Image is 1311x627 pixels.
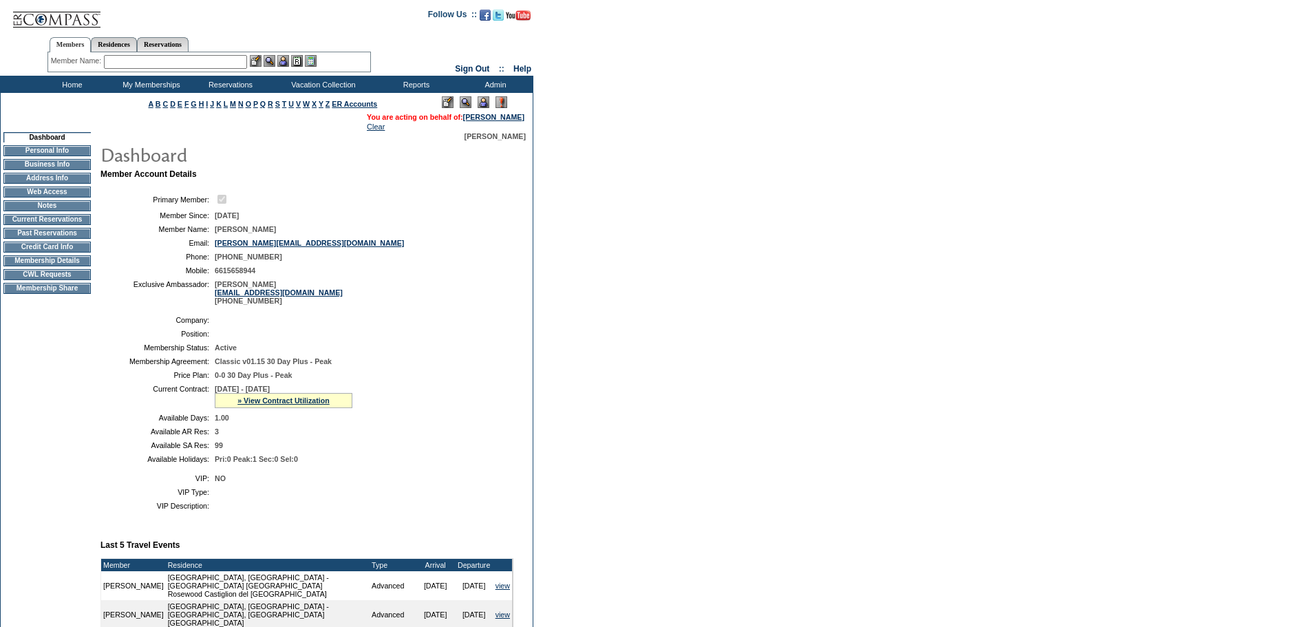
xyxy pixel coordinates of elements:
[100,140,375,168] img: pgTtlDashboard.gif
[215,211,239,220] span: [DATE]
[106,488,209,496] td: VIP Type:
[106,266,209,275] td: Mobile:
[178,100,182,108] a: E
[506,10,531,21] img: Subscribe to our YouTube Channel
[455,64,489,74] a: Sign Out
[51,55,104,67] div: Member Name:
[106,330,209,338] td: Position:
[495,582,510,590] a: view
[162,100,168,108] a: C
[305,55,317,67] img: b_calculator.gif
[184,100,189,108] a: F
[224,100,228,108] a: L
[246,100,251,108] a: O
[106,502,209,510] td: VIP Description:
[513,64,531,74] a: Help
[319,100,323,108] a: Y
[3,214,91,225] td: Current Reservations
[260,100,266,108] a: Q
[238,100,244,108] a: N
[215,455,298,463] span: Pri:0 Peak:1 Sec:0 Sel:0
[455,559,493,571] td: Departure
[215,343,237,352] span: Active
[106,385,209,408] td: Current Contract:
[100,169,197,179] b: Member Account Details
[149,100,153,108] a: A
[465,132,526,140] span: [PERSON_NAME]
[110,76,189,93] td: My Memberships
[50,37,92,52] a: Members
[106,316,209,324] td: Company:
[493,14,504,22] a: Follow us on Twitter
[101,571,166,600] td: [PERSON_NAME]
[264,55,275,67] img: View
[495,610,510,619] a: view
[454,76,533,93] td: Admin
[480,14,491,22] a: Become our fan on Facebook
[478,96,489,108] img: Impersonate
[106,441,209,449] td: Available SA Res:
[332,100,377,108] a: ER Accounts
[106,343,209,352] td: Membership Status:
[210,100,214,108] a: J
[215,371,292,379] span: 0-0 30 Day Plus - Peak
[367,123,385,131] a: Clear
[480,10,491,21] img: Become our fan on Facebook
[189,76,268,93] td: Reservations
[215,253,282,261] span: [PHONE_NUMBER]
[375,76,454,93] td: Reports
[106,357,209,365] td: Membership Agreement:
[370,559,416,571] td: Type
[106,414,209,422] td: Available Days:
[215,357,332,365] span: Classic v01.15 30 Day Plus - Peak
[499,64,504,74] span: ::
[106,193,209,206] td: Primary Member:
[101,559,166,571] td: Member
[3,283,91,294] td: Membership Share
[3,145,91,156] td: Personal Info
[3,187,91,198] td: Web Access
[215,239,404,247] a: [PERSON_NAME][EMAIL_ADDRESS][DOMAIN_NAME]
[100,540,180,550] b: Last 5 Travel Events
[106,253,209,261] td: Phone:
[106,427,209,436] td: Available AR Res:
[312,100,317,108] a: X
[215,474,226,482] span: NO
[215,385,270,393] span: [DATE] - [DATE]
[166,559,370,571] td: Residence
[3,269,91,280] td: CWL Requests
[291,55,303,67] img: Reservations
[460,96,471,108] img: View Mode
[106,211,209,220] td: Member Since:
[137,37,189,52] a: Reservations
[215,427,219,436] span: 3
[215,441,223,449] span: 99
[326,100,330,108] a: Z
[106,371,209,379] td: Price Plan:
[106,455,209,463] td: Available Holidays:
[215,414,229,422] span: 1.00
[275,100,280,108] a: S
[3,255,91,266] td: Membership Details
[106,280,209,305] td: Exclusive Ambassador:
[3,173,91,184] td: Address Info
[215,266,255,275] span: 6615658944
[442,96,454,108] img: Edit Mode
[3,228,91,239] td: Past Reservations
[416,559,455,571] td: Arrival
[215,280,343,305] span: [PERSON_NAME] [PHONE_NUMBER]
[106,225,209,233] td: Member Name:
[428,8,477,25] td: Follow Us ::
[3,242,91,253] td: Credit Card Info
[3,132,91,142] td: Dashboard
[282,100,287,108] a: T
[215,225,276,233] span: [PERSON_NAME]
[506,14,531,22] a: Subscribe to our YouTube Channel
[91,37,137,52] a: Residences
[455,571,493,600] td: [DATE]
[3,159,91,170] td: Business Info
[166,571,370,600] td: [GEOGRAPHIC_DATA], [GEOGRAPHIC_DATA] - [GEOGRAPHIC_DATA] [GEOGRAPHIC_DATA] Rosewood Castiglion de...
[156,100,161,108] a: B
[416,571,455,600] td: [DATE]
[106,474,209,482] td: VIP:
